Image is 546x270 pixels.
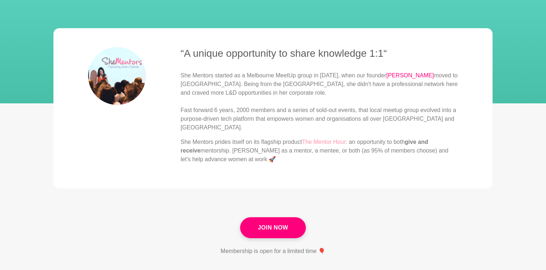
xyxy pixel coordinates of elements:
[181,47,458,60] h3: “A unique opportunity to share knowledge 1:1“
[181,71,458,132] p: She Mentors started as a Melbourne MeetUp group in [DATE], when our founder moved to [GEOGRAPHIC_...
[181,138,458,164] p: She Mentors prides itself on its flagship product : an opportunity to both mentorship. [PERSON_NA...
[221,247,325,256] p: Membership is open for a limited time 🎈
[302,139,346,145] a: The Mentor Hour
[386,72,434,78] a: [PERSON_NAME]
[240,217,306,238] a: Join Now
